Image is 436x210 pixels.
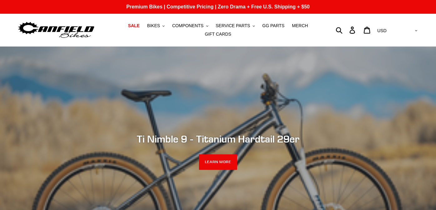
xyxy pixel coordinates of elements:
a: MERCH [289,22,311,30]
a: GG PARTS [259,22,288,30]
button: COMPONENTS [169,22,211,30]
a: LEARN MORE [199,154,237,170]
h2: Ti Nimble 9 - Titanium Hardtail 29er [48,133,388,145]
span: GIFT CARDS [205,32,231,37]
img: Canfield Bikes [17,20,95,40]
span: SERVICE PARTS [216,23,250,28]
span: SALE [128,23,140,28]
span: GG PARTS [262,23,285,28]
span: BIKES [147,23,160,28]
span: MERCH [292,23,308,28]
a: GIFT CARDS [202,30,235,38]
button: SERVICE PARTS [212,22,258,30]
button: BIKES [144,22,168,30]
span: COMPONENTS [172,23,203,28]
a: SALE [125,22,143,30]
